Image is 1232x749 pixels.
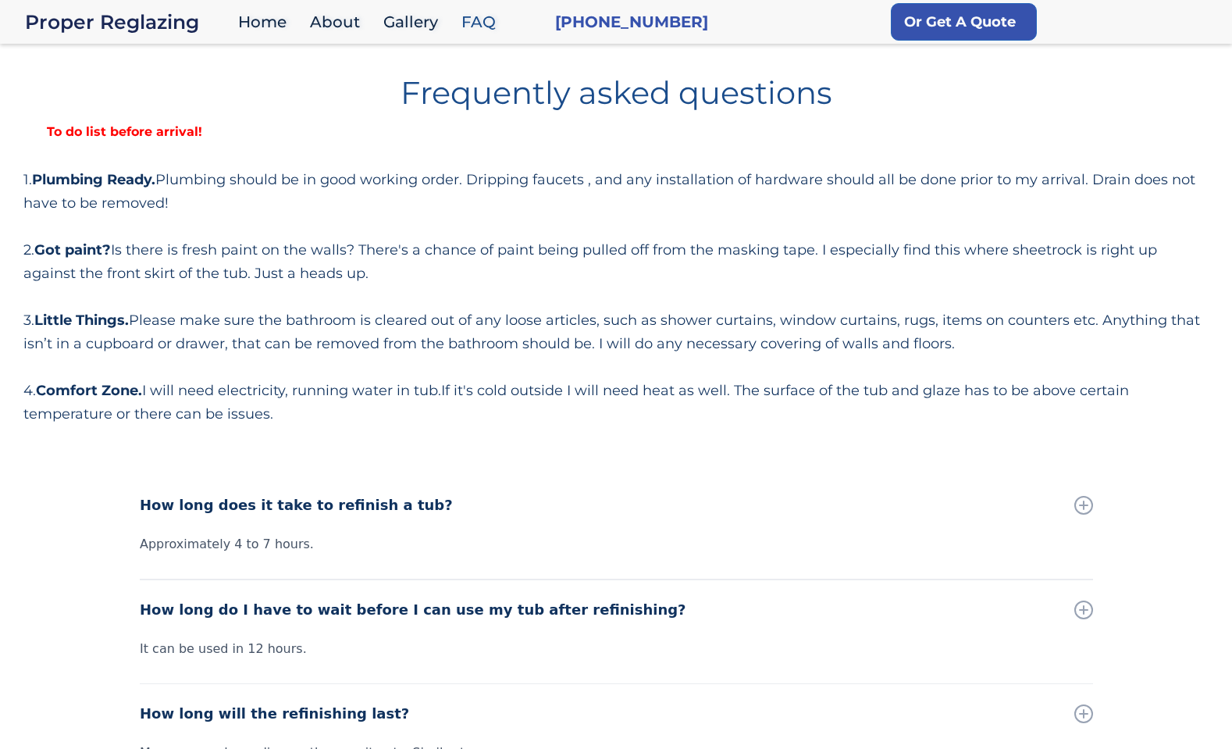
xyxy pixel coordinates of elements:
div: Proper Reglazing [25,11,230,33]
a: Or Get A Quote [891,3,1037,41]
div: It can be used in 12 hours. [140,640,1093,658]
a: Home [230,5,302,39]
a: About [302,5,376,39]
div: How long do I have to wait before I can use my tub after refinishing? [140,599,686,621]
a: [PHONE_NUMBER] [555,11,708,33]
h1: Frequently asked questions [23,65,1209,109]
strong: Plumbing Ready. [32,171,155,188]
div: How long does it take to refinish a tub? [140,494,453,516]
a: home [25,11,230,33]
strong: Comfort Zone. [36,382,142,399]
strong: To do list before arrival! [23,124,226,139]
div: 1. Plumbing should be in good working order. Dripping faucets , and any installation of hardware ... [23,168,1209,426]
div: How long will the refinishing last? [140,703,409,725]
div: Approximately 4 to 7 hours. [140,535,1093,554]
a: FAQ [454,5,511,39]
strong: Got paint? [34,241,111,259]
a: Gallery [376,5,454,39]
strong: Little Things. [34,312,129,329]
